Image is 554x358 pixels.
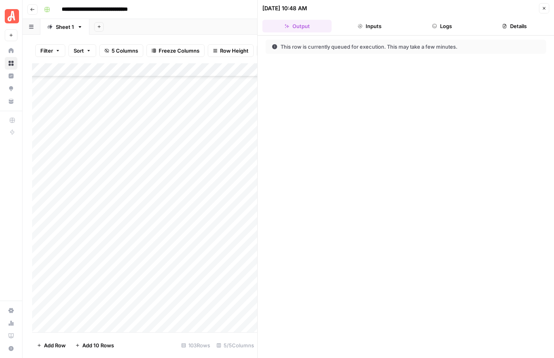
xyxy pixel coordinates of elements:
[68,44,96,57] button: Sort
[220,47,249,55] span: Row Height
[262,4,307,12] div: [DATE] 10:48 AM
[480,20,549,32] button: Details
[408,20,477,32] button: Logs
[5,95,17,108] a: Your Data
[44,341,66,349] span: Add Row
[213,339,257,352] div: 5/5 Columns
[56,23,74,31] div: Sheet 1
[5,342,17,355] button: Help + Support
[5,9,19,23] img: Angi Logo
[5,57,17,70] a: Browse
[146,44,205,57] button: Freeze Columns
[5,330,17,342] a: Learning Hub
[5,44,17,57] a: Home
[35,44,65,57] button: Filter
[32,339,70,352] button: Add Row
[5,82,17,95] a: Opportunities
[159,47,199,55] span: Freeze Columns
[335,20,404,32] button: Inputs
[262,20,332,32] button: Output
[208,44,254,57] button: Row Height
[99,44,143,57] button: 5 Columns
[5,317,17,330] a: Usage
[178,339,213,352] div: 103 Rows
[112,47,138,55] span: 5 Columns
[74,47,84,55] span: Sort
[272,43,499,51] div: This row is currently queued for execution. This may take a few minutes.
[70,339,119,352] button: Add 10 Rows
[40,19,89,35] a: Sheet 1
[5,70,17,82] a: Insights
[40,47,53,55] span: Filter
[5,6,17,26] button: Workspace: Angi
[82,341,114,349] span: Add 10 Rows
[5,304,17,317] a: Settings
